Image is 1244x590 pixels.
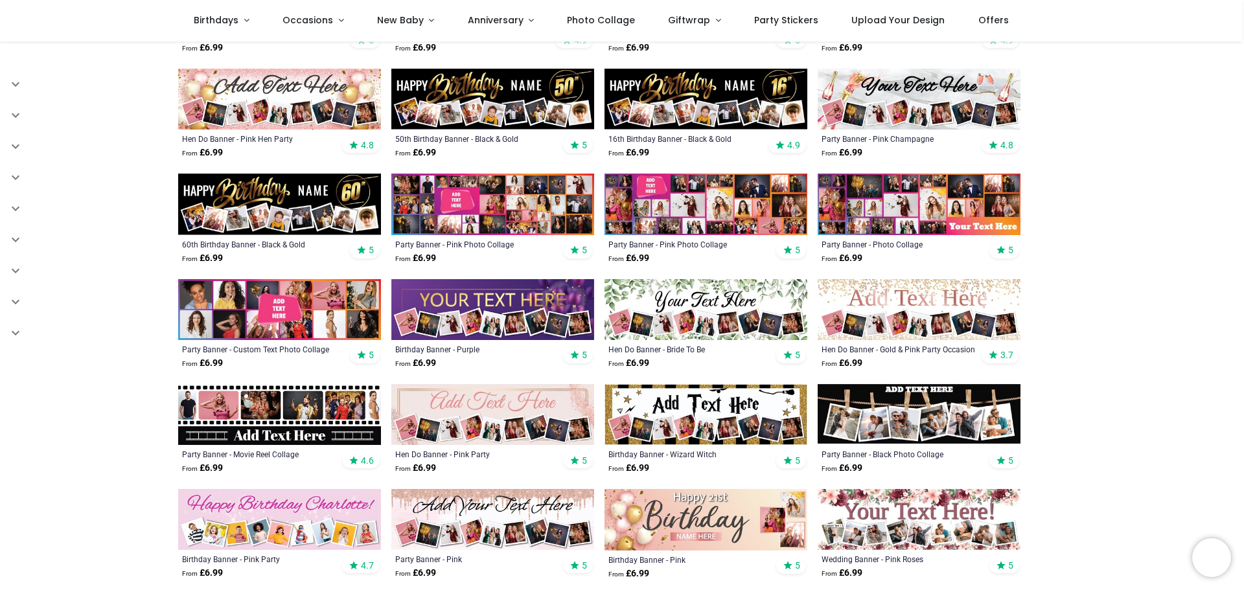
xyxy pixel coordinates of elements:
iframe: Brevo live chat [1192,538,1231,577]
div: 16th Birthday Banner - Black & Gold [608,133,765,144]
span: From [182,360,198,367]
span: Party Stickers [754,14,818,27]
span: New Baby [377,14,424,27]
span: From [822,360,837,367]
span: From [182,150,198,157]
span: Occasions [282,14,333,27]
span: 4.8 [1000,139,1013,151]
span: From [395,465,411,472]
strong: £ 6.99 [395,146,436,159]
img: Personalised Hen Do Banner - Bride To Be - 9 Photo Upload [605,279,807,340]
span: From [608,571,624,578]
img: Personalised Happy Birthday Banner - Wizard Witch - 9 Photo Upload [605,384,807,446]
a: Hen Do Banner - Pink Party [395,449,551,459]
span: Photo Collage [567,14,635,27]
div: Party Banner - Pink [395,554,551,564]
img: Personalised Wedding Banner - Pink Roses - Custom Text & 9 Photo Upload [818,489,1020,550]
span: 5 [795,560,800,571]
span: 5 [369,244,374,256]
span: Offers [978,14,1009,27]
strong: £ 6.99 [395,252,436,265]
strong: £ 6.99 [608,146,649,159]
img: Personalised Happy Birthday Banner - Purple - 9 Photo Upload [391,279,594,340]
img: Personalised Party Banner - Pink Photo Collage - Add Text & 30 Photo Upload [391,174,594,234]
a: Party Banner - Pink Champagne [822,133,978,144]
span: From [822,150,837,157]
a: Wedding Banner - Pink Roses [822,554,978,564]
strong: £ 6.99 [395,567,436,580]
strong: £ 6.99 [395,462,436,475]
a: Party Banner - Pink Photo Collage [395,239,551,249]
span: From [395,570,411,577]
img: Personalised Party Banner - Black Photo Collage - 6 Photo Upload [818,384,1020,445]
a: Party Banner - Custom Text Photo Collage [182,344,338,354]
a: Birthday Banner - Purple [395,344,551,354]
a: Party Banner - Movie Reel Collage [182,449,338,459]
strong: £ 6.99 [608,252,649,265]
span: Anniversary [468,14,524,27]
strong: £ 6.99 [182,146,223,159]
img: Personalised Happy 16th Birthday Banner - Black & Gold - Custom Name & 9 Photo Upload [605,69,807,130]
span: Giftwrap [668,14,710,27]
img: Personalised Party Banner - Custom Text Photo Collage - 12 Photo Upload [178,279,381,340]
span: From [822,255,837,262]
img: Personalised Party Banner - Pink Photo Collage - Custom Text & 25 Photo Upload [605,174,807,234]
strong: £ 6.99 [822,357,862,370]
strong: £ 6.99 [182,252,223,265]
strong: £ 6.99 [822,462,862,475]
span: From [608,465,624,472]
span: 5 [582,455,587,466]
a: 50th Birthday Banner - Black & Gold [395,133,551,144]
span: From [608,360,624,367]
span: From [182,45,198,52]
strong: £ 6.99 [822,567,862,580]
a: Hen Do Banner - Gold & Pink Party Occasion [822,344,978,354]
span: From [395,360,411,367]
span: From [395,150,411,157]
strong: £ 6.99 [608,462,649,475]
span: 5 [582,560,587,571]
a: Hen Do Banner - Pink Hen Party [182,133,338,144]
strong: £ 6.99 [608,357,649,370]
img: Personalised Party Banner - Pink Champagne - 9 Photo Upload & Custom Text [818,69,1020,130]
span: 5 [1008,560,1013,571]
span: From [822,570,837,577]
img: Personalised Party Banner - Photo Collage - 23 Photo Upload [818,174,1020,234]
span: Birthdays [194,14,238,27]
span: From [395,45,411,52]
span: From [608,150,624,157]
a: Party Banner - Pink Photo Collage [608,239,765,249]
a: Hen Do Banner - Bride To Be [608,344,765,354]
span: From [182,570,198,577]
a: Birthday Banner - Pink [608,554,765,565]
strong: £ 6.99 [395,357,436,370]
img: Personalised Hen Do Banner - Pink Hen Party - 9 Photo Upload [178,69,381,130]
span: 4.8 [361,139,374,151]
strong: £ 6.99 [182,41,223,54]
img: Personalised Happy 60th Birthday Banner - Black & Gold - Custom Name & 9 Photo Upload [178,174,381,234]
strong: £ 6.99 [608,41,649,54]
a: 60th Birthday Banner - Black & Gold [182,239,338,249]
span: 3.7 [1000,349,1013,361]
span: From [182,465,198,472]
span: From [608,45,624,52]
span: 5 [582,244,587,256]
img: Personalised Happy 50th Birthday Banner - Black & Gold - Custom Name & 9 Photo Upload [391,69,594,130]
a: Birthday Banner - Wizard Witch [608,449,765,459]
strong: £ 6.99 [822,41,862,54]
span: From [822,45,837,52]
strong: £ 6.99 [608,567,649,580]
img: Personalised Party Banner - Movie Reel Collage - 6 Photo Upload [178,384,381,445]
